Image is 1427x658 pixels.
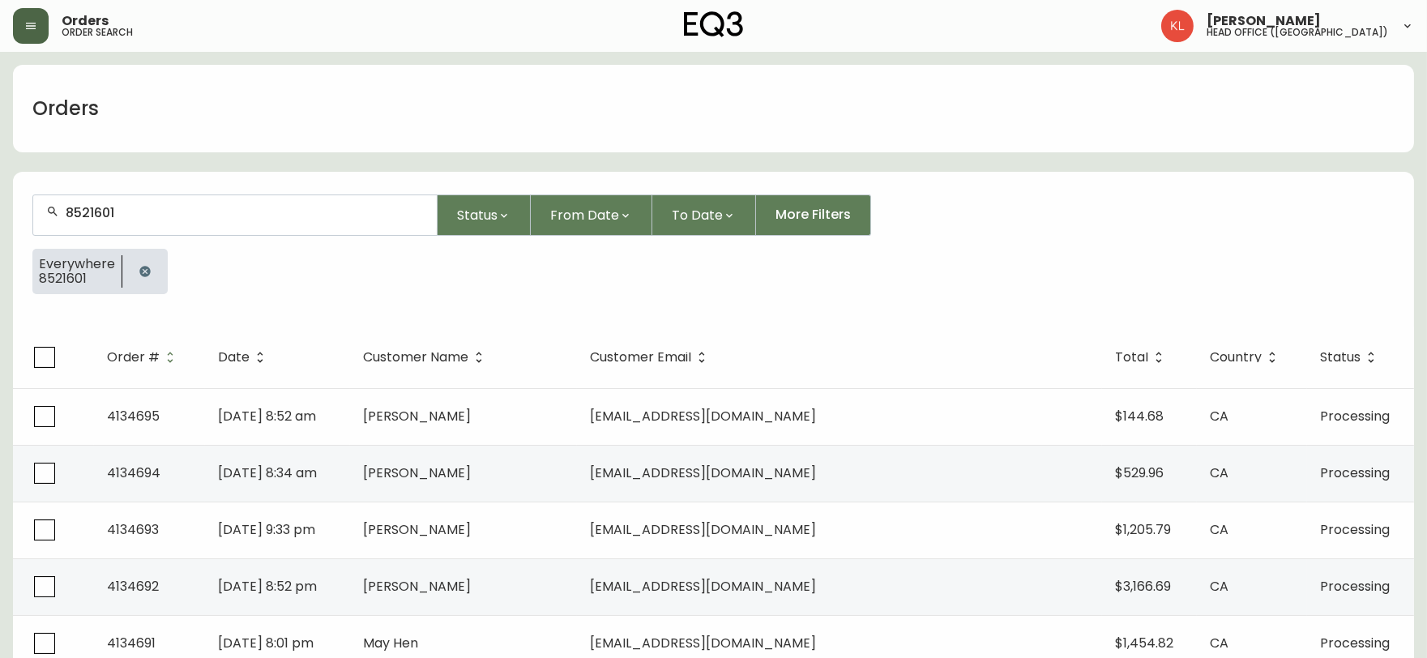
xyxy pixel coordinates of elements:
span: [EMAIL_ADDRESS][DOMAIN_NAME] [590,577,816,596]
span: [PERSON_NAME] [363,407,471,425]
span: [PERSON_NAME] [363,464,471,482]
span: Processing [1320,520,1390,539]
span: Status [457,205,498,225]
span: Country [1210,350,1283,365]
span: May Hen [363,634,418,652]
span: [EMAIL_ADDRESS][DOMAIN_NAME] [590,464,816,482]
span: Processing [1320,634,1390,652]
span: More Filters [775,206,851,224]
span: [DATE] 8:34 am [218,464,317,482]
button: To Date [652,194,756,236]
span: Customer Name [363,350,489,365]
span: Status [1320,352,1361,362]
button: More Filters [756,194,871,236]
span: 4134695 [107,407,160,425]
span: CA [1210,520,1228,539]
h1: Orders [32,95,99,122]
span: Processing [1320,577,1390,596]
span: Processing [1320,464,1390,482]
button: From Date [531,194,652,236]
span: 4134692 [107,577,159,596]
span: [EMAIL_ADDRESS][DOMAIN_NAME] [590,634,816,652]
h5: order search [62,28,133,37]
span: Country [1210,352,1262,362]
span: Total [1115,352,1148,362]
span: Date [218,352,250,362]
span: [PERSON_NAME] [363,577,471,596]
span: Orders [62,15,109,28]
span: 8521601 [39,271,115,286]
span: CA [1210,464,1228,482]
span: Total [1115,350,1169,365]
span: $144.68 [1115,407,1164,425]
h5: head office ([GEOGRAPHIC_DATA]) [1207,28,1388,37]
span: Processing [1320,407,1390,425]
span: Everywhere [39,257,115,271]
span: [DATE] 9:33 pm [218,520,315,539]
span: [DATE] 8:52 am [218,407,316,425]
span: [PERSON_NAME] [363,520,471,539]
input: Search [66,205,424,220]
span: Customer Email [590,350,712,365]
span: Customer Email [590,352,691,362]
span: CA [1210,577,1228,596]
span: $529.96 [1115,464,1164,482]
span: 4134693 [107,520,159,539]
span: Order # [107,350,181,365]
span: Customer Name [363,352,468,362]
span: [DATE] 8:01 pm [218,634,314,652]
span: [PERSON_NAME] [1207,15,1321,28]
span: From Date [550,205,619,225]
span: [EMAIL_ADDRESS][DOMAIN_NAME] [590,407,816,425]
span: Date [218,350,271,365]
span: $3,166.69 [1115,577,1171,596]
span: $1,454.82 [1115,634,1173,652]
span: CA [1210,407,1228,425]
span: Status [1320,350,1382,365]
button: Status [438,194,531,236]
span: Order # [107,352,160,362]
span: 4134694 [107,464,160,482]
span: [EMAIL_ADDRESS][DOMAIN_NAME] [590,520,816,539]
span: CA [1210,634,1228,652]
span: To Date [672,205,723,225]
img: logo [684,11,744,37]
span: $1,205.79 [1115,520,1171,539]
img: 2c0c8aa7421344cf0398c7f872b772b5 [1161,10,1194,42]
span: [DATE] 8:52 pm [218,577,317,596]
span: 4134691 [107,634,156,652]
